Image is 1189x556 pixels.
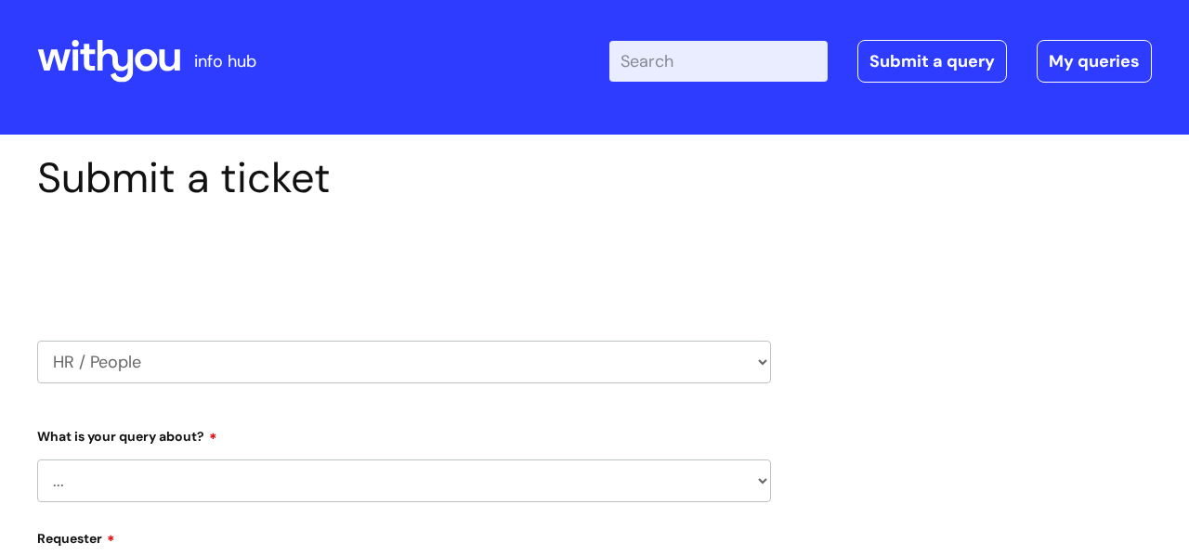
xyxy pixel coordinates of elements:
input: Search [609,41,828,82]
a: My queries [1037,40,1152,83]
label: What is your query about? [37,422,771,445]
label: Requester [37,524,771,547]
p: info hub [194,46,256,76]
h2: Select issue type [37,246,771,280]
a: Submit a query [857,40,1007,83]
h1: Submit a ticket [37,153,771,203]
